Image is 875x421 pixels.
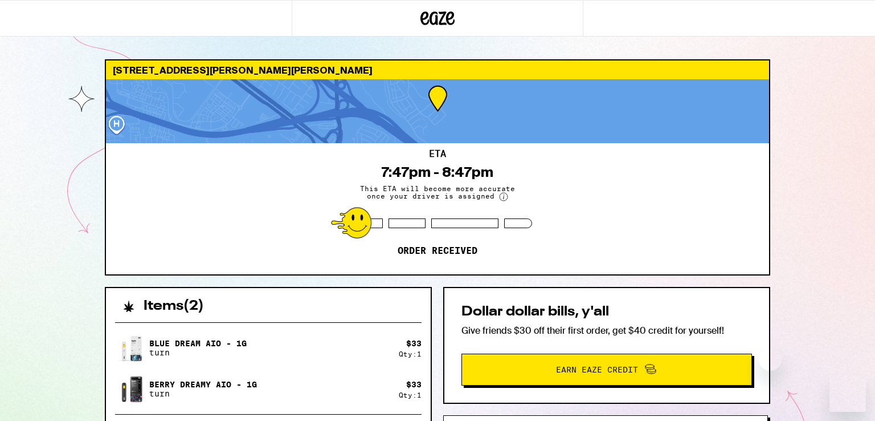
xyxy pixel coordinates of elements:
[399,391,422,399] div: Qty: 1
[461,305,752,319] h2: Dollar dollar bills, y'all
[829,375,866,412] iframe: Button to launch messaging window
[399,350,422,358] div: Qty: 1
[352,185,523,201] span: This ETA will become more accurate once your driver is assigned
[149,339,247,348] p: Blue Dream AIO - 1g
[556,366,638,374] span: Earn Eaze Credit
[149,380,257,389] p: Berry Dreamy AIO - 1g
[406,339,422,348] div: $ 33
[382,164,493,180] div: 7:47pm - 8:47pm
[106,60,769,79] div: [STREET_ADDRESS][PERSON_NAME][PERSON_NAME]
[759,348,782,371] iframe: Close message
[149,348,247,357] p: turn
[149,389,257,398] p: turn
[115,373,147,405] img: Berry Dreamy AIO - 1g
[461,354,752,386] button: Earn Eaze Credit
[144,299,204,313] h2: Items ( 2 )
[115,332,147,364] img: Blue Dream AIO - 1g
[461,325,752,337] p: Give friends $30 off their first order, get $40 credit for yourself!
[406,380,422,389] div: $ 33
[429,149,446,159] h2: ETA
[398,245,477,257] p: Order received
